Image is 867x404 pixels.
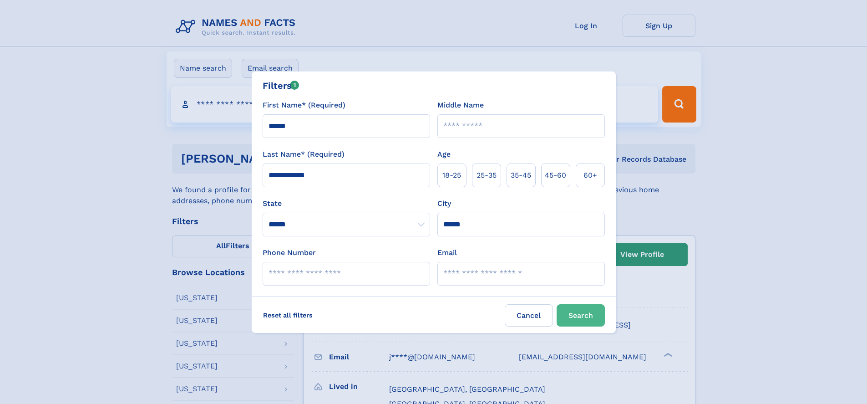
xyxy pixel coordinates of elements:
label: First Name* (Required) [263,100,345,111]
button: Search [557,304,605,327]
label: Reset all filters [257,304,319,326]
div: Filters [263,79,299,92]
span: 18‑25 [442,170,461,181]
span: 35‑45 [511,170,531,181]
span: 60+ [583,170,597,181]
label: Cancel [505,304,553,327]
label: Middle Name [437,100,484,111]
label: Email [437,247,457,258]
label: Phone Number [263,247,316,258]
span: 25‑35 [477,170,497,181]
label: Age [437,149,451,160]
label: Last Name* (Required) [263,149,345,160]
label: City [437,198,451,209]
label: State [263,198,430,209]
span: 45‑60 [545,170,566,181]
